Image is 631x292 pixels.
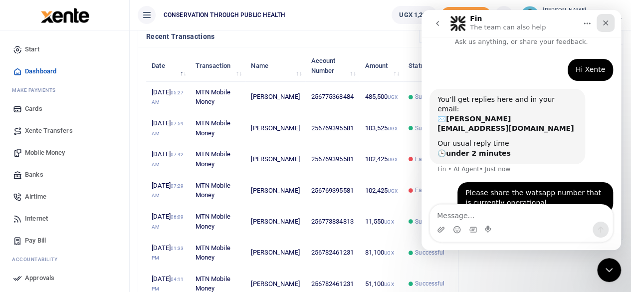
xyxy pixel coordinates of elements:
[190,175,245,206] td: MTN Mobile Money
[25,273,54,283] span: Approvals
[388,6,441,24] li: Wallet ballance
[415,92,444,101] span: Successful
[152,121,184,136] small: 07:59 AM
[305,206,359,237] td: 256773834813
[25,104,42,114] span: Cards
[8,60,121,82] a: Dashboard
[25,236,46,246] span: Pay Bill
[25,148,65,158] span: Mobile Money
[415,279,444,288] span: Successful
[359,113,403,144] td: 103,525
[146,113,190,144] td: [DATE]
[419,29,450,43] a: View all
[384,250,394,256] small: UGX
[8,120,121,142] a: Xente Transfers
[399,10,429,20] span: UGX 1,224
[359,206,403,237] td: 11,550
[25,66,56,76] span: Dashboard
[25,170,43,180] span: Banks
[392,6,437,24] a: UGX 1,224
[597,258,621,282] iframe: Intercom live chat
[8,208,121,230] a: Internet
[146,175,190,206] td: [DATE]
[415,217,444,226] span: Successful
[421,10,621,250] iframe: Intercom live chat
[8,164,121,186] a: Banks
[190,113,245,144] td: MTN Mobile Money
[388,157,397,162] small: UGX
[8,38,121,60] a: Start
[359,82,403,113] td: 485,500
[190,50,245,81] th: Transaction: activate to sort column ascending
[415,248,444,257] span: Successful
[245,113,305,144] td: [PERSON_NAME]
[146,206,190,237] td: [DATE]
[388,126,397,131] small: UGX
[25,192,46,202] span: Airtime
[19,257,57,262] span: countability
[305,113,359,144] td: 256769395581
[245,237,305,268] td: [PERSON_NAME]
[543,6,623,15] small: [PERSON_NAME]
[146,82,190,113] td: [DATE]
[415,155,432,164] span: Failed
[146,50,190,81] th: Date: activate to sort column descending
[146,237,190,268] td: [DATE]
[25,126,73,136] span: Xente Transfers
[388,94,397,100] small: UGX
[305,144,359,175] td: 256769395581
[521,6,623,24] a: profile-user [PERSON_NAME] Gorilla Conservation Coffee
[305,82,359,113] td: 256775368484
[190,237,245,268] td: MTN Mobile Money
[441,7,491,23] span: Add money
[305,50,359,81] th: Account Number: activate to sort column ascending
[8,230,121,252] a: Pay Bill
[359,50,403,81] th: Amount: activate to sort column ascending
[41,8,89,23] img: logo-large
[146,31,411,42] h4: Recent Transactions
[40,11,89,18] a: logo-small logo-large logo-large
[190,206,245,237] td: MTN Mobile Money
[305,237,359,268] td: 256782461231
[17,87,56,93] span: ake Payments
[8,98,121,120] a: Cards
[521,6,539,24] img: profile-user
[441,7,491,23] li: Toup your wallet
[8,186,121,208] a: Airtime
[415,124,444,133] span: Successful
[359,144,403,175] td: 102,425
[25,214,48,224] span: Internet
[388,188,397,194] small: UGX
[245,50,305,81] th: Name: activate to sort column ascending
[245,144,305,175] td: [PERSON_NAME]
[160,10,289,19] span: CONSERVATION THROUGH PUBLIC HEALTH
[8,82,121,98] li: M
[8,267,121,289] a: Approvals
[245,206,305,237] td: [PERSON_NAME]
[146,144,190,175] td: [DATE]
[25,44,39,54] span: Start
